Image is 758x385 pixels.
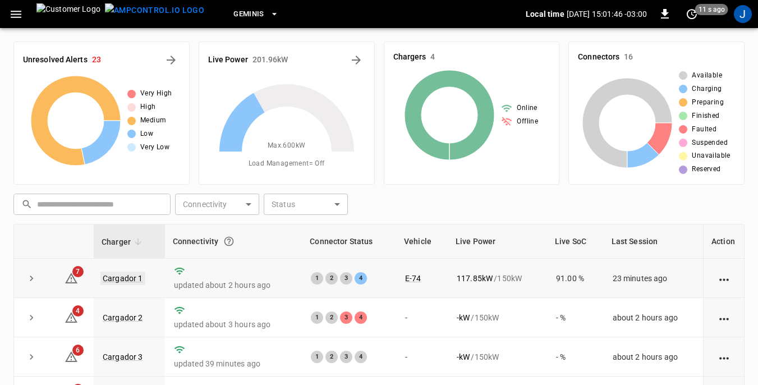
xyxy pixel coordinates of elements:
[604,337,703,377] td: about 2 hours ago
[23,54,88,66] h6: Unresolved Alerts
[311,351,323,363] div: 1
[72,266,84,277] span: 7
[393,51,426,63] h6: Chargers
[717,273,731,284] div: action cell options
[396,337,448,377] td: -
[567,8,647,20] p: [DATE] 15:01:46 -03:00
[604,224,703,259] th: Last Session
[347,51,365,69] button: Energy Overview
[340,272,352,285] div: 3
[65,352,78,361] a: 6
[692,124,716,135] span: Faulted
[325,351,338,363] div: 2
[72,305,84,317] span: 4
[692,84,722,95] span: Charging
[457,351,470,363] p: - kW
[219,231,239,251] button: Connection between the charger and our software.
[355,351,367,363] div: 4
[36,3,100,25] img: Customer Logo
[457,312,470,323] p: - kW
[140,142,169,153] span: Very Low
[102,235,145,249] span: Charger
[355,311,367,324] div: 4
[547,259,604,298] td: 91.00 %
[703,224,744,259] th: Action
[208,54,248,66] h6: Live Power
[140,129,153,140] span: Low
[396,224,448,259] th: Vehicle
[162,51,180,69] button: All Alerts
[396,298,448,337] td: -
[92,54,101,66] h6: 23
[103,352,143,361] a: Cargador 3
[105,3,204,17] img: ampcontrol.io logo
[65,312,78,321] a: 4
[683,5,701,23] button: set refresh interval
[72,345,84,356] span: 6
[517,103,537,114] span: Online
[140,115,166,126] span: Medium
[173,231,295,251] div: Connectivity
[311,311,323,324] div: 1
[578,51,619,63] h6: Connectors
[140,88,172,99] span: Very High
[692,70,722,81] span: Available
[23,309,40,326] button: expand row
[174,358,293,369] p: updated 39 minutes ago
[734,5,752,23] div: profile-icon
[252,54,288,66] h6: 201.96 kW
[103,313,143,322] a: Cargador 2
[692,137,728,149] span: Suspended
[448,224,547,259] th: Live Power
[547,337,604,377] td: - %
[604,259,703,298] td: 23 minutes ago
[604,298,703,337] td: about 2 hours ago
[692,111,719,122] span: Finished
[457,273,538,284] div: / 150 kW
[311,272,323,285] div: 1
[249,158,325,169] span: Load Management = Off
[457,273,493,284] p: 117.85 kW
[229,3,283,25] button: Geminis
[692,97,724,108] span: Preparing
[430,51,435,63] h6: 4
[547,224,604,259] th: Live SoC
[174,319,293,330] p: updated about 3 hours ago
[457,351,538,363] div: / 150 kW
[23,349,40,365] button: expand row
[692,150,730,162] span: Unavailable
[268,140,306,152] span: Max. 600 kW
[174,279,293,291] p: updated about 2 hours ago
[325,272,338,285] div: 2
[517,116,538,127] span: Offline
[547,298,604,337] td: - %
[405,274,421,283] a: E-74
[624,51,633,63] h6: 16
[692,164,720,175] span: Reserved
[23,270,40,287] button: expand row
[526,8,564,20] p: Local time
[717,351,731,363] div: action cell options
[100,272,145,285] a: Cargador 1
[695,4,728,15] span: 11 s ago
[233,8,264,21] span: Geminis
[325,311,338,324] div: 2
[355,272,367,285] div: 4
[340,351,352,363] div: 3
[65,273,78,282] a: 7
[140,102,156,113] span: High
[340,311,352,324] div: 3
[717,312,731,323] div: action cell options
[457,312,538,323] div: / 150 kW
[302,224,396,259] th: Connector Status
